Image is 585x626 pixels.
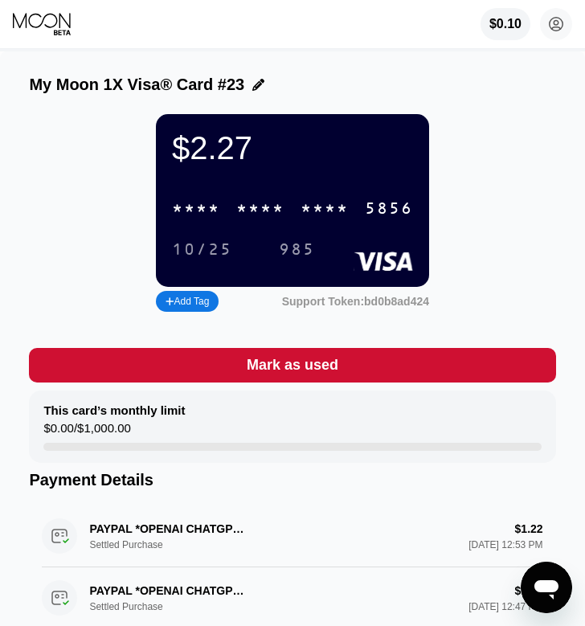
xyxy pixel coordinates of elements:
div: My Moon 1X Visa® Card #23 [29,76,244,94]
div: 985 [267,236,327,263]
div: Mark as used [29,348,555,383]
div: Support Token:bd0b8ad424 [282,295,429,308]
div: $0.10 [481,8,530,40]
div: Mark as used [247,356,338,374]
div: $0.00 / $1,000.00 [43,421,130,443]
iframe: Кнопка запуска окна обмена сообщениями [521,562,572,613]
div: 10/25 [172,241,232,260]
div: $0.10 [489,17,522,31]
div: 10/25 [160,236,244,263]
div: Add Tag [166,296,209,307]
div: This card’s monthly limit [43,403,185,417]
div: Add Tag [156,291,219,312]
div: Support Token: bd0b8ad424 [282,295,429,308]
div: 5856 [365,200,413,219]
div: $2.27 [172,130,413,166]
div: 985 [279,241,315,260]
div: Payment Details [29,471,555,489]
